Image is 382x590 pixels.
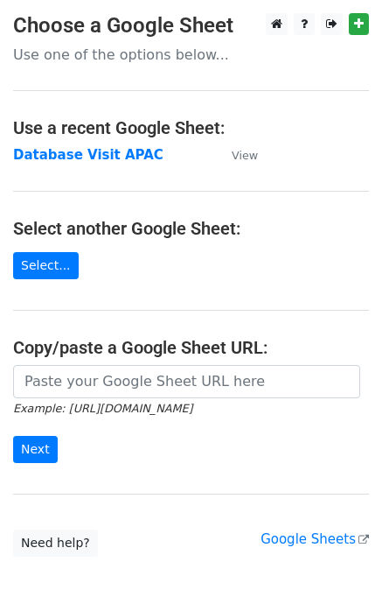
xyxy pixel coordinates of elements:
[260,531,369,547] a: Google Sheets
[13,530,98,557] a: Need help?
[232,149,258,162] small: View
[13,117,369,138] h4: Use a recent Google Sheet:
[13,365,360,398] input: Paste your Google Sheet URL here
[13,252,79,279] a: Select...
[13,436,58,463] input: Next
[13,147,163,163] a: Database Visit APAC
[13,13,369,39] h3: Choose a Google Sheet
[13,337,369,358] h4: Copy/paste a Google Sheet URL:
[214,147,258,163] a: View
[13,218,369,239] h4: Select another Google Sheet:
[13,402,192,415] small: Example: [URL][DOMAIN_NAME]
[13,46,369,64] p: Use one of the options below...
